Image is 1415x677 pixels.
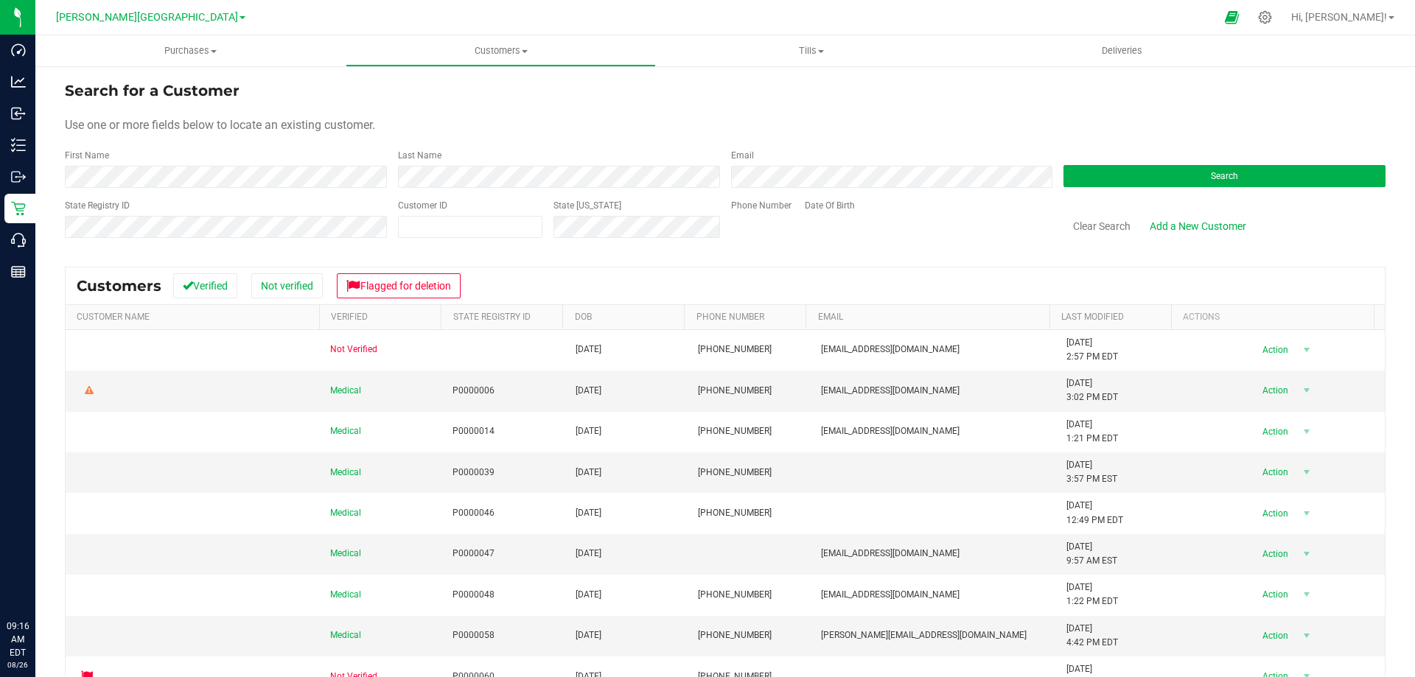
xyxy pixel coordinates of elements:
[11,43,26,57] inline-svg: Dashboard
[346,44,655,57] span: Customers
[331,312,368,322] a: Verified
[1066,336,1118,364] span: [DATE] 2:57 PM EDT
[1249,340,1297,360] span: Action
[173,273,237,298] button: Verified
[1297,625,1316,646] span: select
[65,199,130,212] label: State Registry ID
[65,118,375,132] span: Use one or more fields below to locate an existing customer.
[453,424,495,438] span: P0000014
[1291,11,1387,23] span: Hi, [PERSON_NAME]!
[967,35,1277,66] a: Deliveries
[657,44,965,57] span: Tills
[656,35,966,66] a: Tills
[1063,165,1386,187] button: Search
[1297,340,1316,360] span: select
[805,199,855,212] label: Date Of Birth
[1183,312,1369,322] div: Actions
[453,506,495,520] span: P0000046
[453,312,531,322] a: State Registry Id
[77,277,161,295] span: Customers
[1297,503,1316,524] span: select
[35,35,346,66] a: Purchases
[346,35,656,66] a: Customers
[1249,625,1297,646] span: Action
[576,547,601,561] span: [DATE]
[1249,462,1297,483] span: Action
[821,384,960,398] span: [EMAIL_ADDRESS][DOMAIN_NAME]
[576,628,601,642] span: [DATE]
[1063,214,1140,239] button: Clear Search
[576,588,601,602] span: [DATE]
[330,628,361,642] span: Medical
[1249,503,1297,524] span: Action
[453,466,495,480] span: P0000039
[696,312,764,322] a: Phone Number
[11,201,26,216] inline-svg: Retail
[11,106,26,121] inline-svg: Inbound
[698,506,772,520] span: [PHONE_NUMBER]
[821,424,960,438] span: [EMAIL_ADDRESS][DOMAIN_NAME]
[11,138,26,152] inline-svg: Inventory
[330,506,361,520] span: Medical
[821,628,1027,642] span: [PERSON_NAME][EMAIL_ADDRESS][DOMAIN_NAME]
[330,424,361,438] span: Medical
[1066,499,1123,527] span: [DATE] 12:49 PM EDT
[83,384,96,398] div: Warning - Level 2
[698,343,772,357] span: [PHONE_NUMBER]
[698,424,772,438] span: [PHONE_NUMBER]
[453,588,495,602] span: P0000048
[1256,10,1274,24] div: Manage settings
[698,628,772,642] span: [PHONE_NUMBER]
[1066,418,1118,446] span: [DATE] 1:21 PM EDT
[821,547,960,561] span: [EMAIL_ADDRESS][DOMAIN_NAME]
[43,557,61,575] iframe: Resource center unread badge
[56,11,238,24] span: [PERSON_NAME][GEOGRAPHIC_DATA]
[576,506,601,520] span: [DATE]
[731,199,792,212] label: Phone Number
[11,264,26,279] inline-svg: Reports
[576,384,601,398] span: [DATE]
[576,466,601,480] span: [DATE]
[1249,544,1297,564] span: Action
[1066,540,1117,568] span: [DATE] 9:57 AM EST
[1249,584,1297,605] span: Action
[731,149,754,162] label: Email
[1066,580,1118,608] span: [DATE] 1:22 PM EDT
[453,547,495,561] span: P0000047
[1140,214,1256,239] a: Add a New Customer
[576,424,601,438] span: [DATE]
[398,199,447,212] label: Customer ID
[330,588,361,602] span: Medical
[1066,458,1117,486] span: [DATE] 3:57 PM EST
[1066,622,1118,650] span: [DATE] 4:42 PM EDT
[1061,312,1124,322] a: Last Modified
[251,273,323,298] button: Not verified
[818,312,843,322] a: Email
[1211,171,1238,181] span: Search
[1215,3,1248,32] span: Open Ecommerce Menu
[11,74,26,89] inline-svg: Analytics
[1297,421,1316,442] span: select
[1249,380,1297,401] span: Action
[1297,380,1316,401] span: select
[77,312,150,322] a: Customer Name
[15,559,59,603] iframe: Resource center
[453,384,495,398] span: P0000006
[553,199,621,212] label: State [US_STATE]
[1297,462,1316,483] span: select
[65,82,240,99] span: Search for a Customer
[330,343,377,357] span: Not Verified
[698,466,772,480] span: [PHONE_NUMBER]
[1066,376,1118,404] span: [DATE] 3:02 PM EDT
[11,169,26,184] inline-svg: Outbound
[453,628,495,642] span: P0000058
[330,466,361,480] span: Medical
[337,273,461,298] button: Flagged for deletion
[575,312,592,322] a: DOB
[330,547,361,561] span: Medical
[398,149,441,162] label: Last Name
[1297,584,1316,605] span: select
[7,659,29,670] p: 08/26
[1082,44,1162,57] span: Deliveries
[821,343,960,357] span: [EMAIL_ADDRESS][DOMAIN_NAME]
